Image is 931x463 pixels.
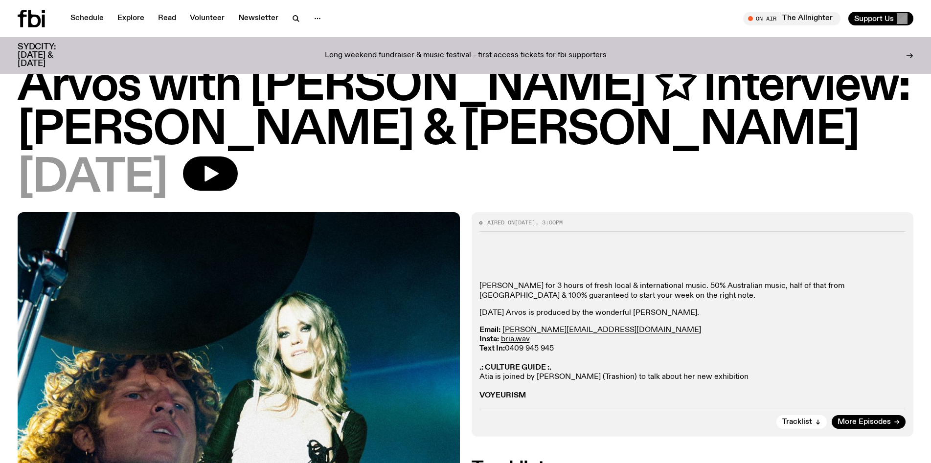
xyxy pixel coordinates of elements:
[479,309,906,318] p: [DATE] Arvos is produced by the wonderful [PERSON_NAME].
[743,12,840,25] button: On AirThe Allnighter
[325,51,607,60] p: Long weekend fundraiser & music festival - first access tickets for fbi supporters
[535,219,563,226] span: , 3:00pm
[184,12,230,25] a: Volunteer
[18,43,80,68] h3: SYDCITY: [DATE] & [DATE]
[479,364,551,372] strong: .: CULTURE GUIDE :.
[515,219,535,226] span: [DATE]
[152,12,182,25] a: Read
[479,326,500,334] strong: Email:
[501,335,530,343] a: bria.wav
[18,156,167,200] span: [DATE]
[112,12,150,25] a: Explore
[479,282,906,300] p: [PERSON_NAME] for 3 hours of fresh local & international music. ​50% Australian music, half of th...
[65,12,110,25] a: Schedule
[776,415,827,429] button: Tracklist
[848,12,913,25] button: Support Us
[487,219,515,226] span: Aired on
[18,65,913,153] h1: Arvos with [PERSON_NAME] ✩ Interview: [PERSON_NAME] & [PERSON_NAME]
[854,14,894,23] span: Support Us
[479,345,505,353] strong: Text In:
[502,326,701,334] a: [PERSON_NAME][EMAIL_ADDRESS][DOMAIN_NAME]
[479,335,499,343] strong: Insta:
[838,419,891,426] span: More Episodes
[782,419,812,426] span: Tracklist
[832,415,906,429] a: More Episodes
[232,12,284,25] a: Newsletter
